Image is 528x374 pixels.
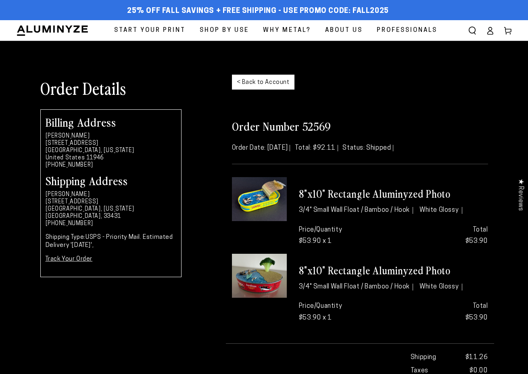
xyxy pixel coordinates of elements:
p: $53.90 [399,301,488,324]
div: Click to open Judge.me floating reviews tab [513,172,528,217]
summary: Search our site [463,22,481,40]
h3: 8"x10" Rectangle Aluminyzed Photo [299,264,488,277]
a: Start Your Print [108,20,192,41]
span: Professionals [377,25,437,36]
span: $11.26 [465,352,488,364]
li: [PHONE_NUMBER] [46,220,176,228]
strong: [PERSON_NAME] [46,192,90,198]
strong: Shipping Type: [46,234,86,240]
span: Order Date: [DATE] [232,145,290,151]
span: About Us [325,25,363,36]
h2: Order Number 52569 [232,119,488,133]
a: < Back to Account [232,75,294,90]
span: Status: Shipped [342,145,393,151]
a: Shop By Use [194,20,255,41]
strong: Total [473,303,488,309]
li: 3/4" Small Wall Float / Bamboo / Hook [299,284,413,291]
li: [PHONE_NUMBER] [46,162,176,169]
li: White Glossy [419,207,462,214]
li: [GEOGRAPHIC_DATA], [US_STATE] [46,147,176,155]
a: Track Your Order [46,256,93,262]
li: [STREET_ADDRESS] [46,140,176,147]
a: Why Metal? [257,20,317,41]
li: [GEOGRAPHIC_DATA], [US_STATE] [46,206,176,213]
strong: [PERSON_NAME] [46,133,90,139]
p: USPS - Priority Mail. Estimated Delivery '[DATE]', [46,234,176,249]
p: Price/Quantity $53.90 x 1 [299,224,387,248]
span: Shop By Use [200,25,249,36]
span: 25% off FALL Savings + Free Shipping - Use Promo Code: FALL2025 [127,7,389,16]
span: Total: $92.11 [295,145,338,151]
li: United States 11946 [46,155,176,162]
h2: Shipping Address [46,175,176,186]
p: Price/Quantity $53.90 x 1 [299,301,387,324]
strong: Total [473,227,488,233]
img: 8"x10" Rectangle White Glossy Aluminyzed Photo - 3/4" Small Wall Float / Hook [232,254,287,298]
h2: Billing Address [46,116,176,127]
img: 8"x10" Rectangle White Glossy Aluminyzed Photo - 3/4" Small Wall Float / Hook [232,177,287,221]
h1: Order Details [40,77,220,98]
li: [STREET_ADDRESS] [46,198,176,206]
h3: 8"x10" Rectangle Aluminyzed Photo [299,187,488,201]
p: $53.90 [399,224,488,248]
a: About Us [319,20,369,41]
a: Professionals [371,20,443,41]
li: 3/4" Small Wall Float / Bamboo / Hook [299,207,413,214]
strong: Shipping [411,352,436,364]
span: Start Your Print [114,25,186,36]
img: Aluminyze [16,25,89,37]
span: Why Metal? [263,25,311,36]
li: White Glossy [419,284,462,291]
li: [GEOGRAPHIC_DATA], 33431 [46,213,176,220]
